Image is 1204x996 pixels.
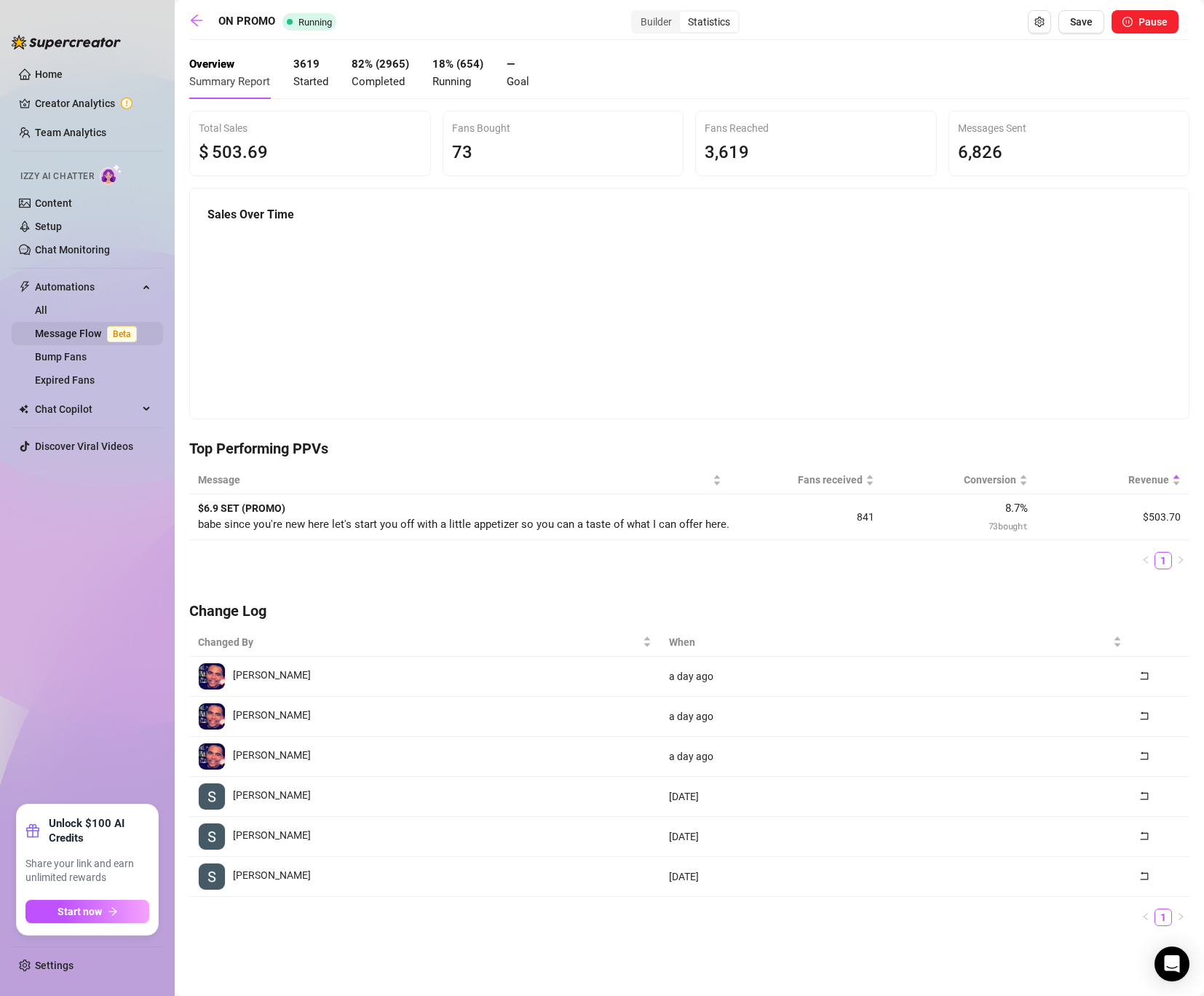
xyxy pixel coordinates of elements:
button: Start nowarrow-right [25,900,149,923]
span: left [1141,556,1150,564]
button: Pause [1112,10,1179,33]
div: Open Intercom Messenger [1155,946,1189,981]
span: left [1141,912,1150,921]
div: Fans Reached [705,120,927,136]
span: Beta [107,326,137,342]
img: Stacey Manoharan [199,823,225,850]
span: rollback [1139,791,1149,801]
span: Save [1070,16,1093,28]
li: Previous Page [1137,909,1155,926]
span: pause-circle [1122,17,1133,27]
img: Stacey Manoharan [199,863,225,890]
th: Fans received [730,466,883,494]
img: AI Chatter [100,164,122,185]
button: right [1172,552,1189,569]
span: 6,826 [958,142,1002,162]
button: right [1172,909,1189,926]
th: Message [189,466,730,494]
span: Started [293,75,328,88]
td: [DATE] [660,857,1131,897]
th: Revenue [1037,466,1189,494]
span: 8.7 % [1005,502,1028,515]
td: 841 [730,494,883,540]
img: Jay Richardson [199,703,225,730]
img: Jay Richardson [199,663,225,689]
span: When [669,634,1111,650]
a: Content [35,197,72,209]
span: [PERSON_NAME] [233,789,311,801]
span: Izzy AI Chatter [20,170,94,183]
span: gift [25,823,40,838]
span: Completed [352,75,405,88]
button: Open Exit Rules [1028,10,1051,33]
td: a day ago [660,697,1131,737]
span: 3,619 [705,142,749,162]
span: Revenue [1045,472,1169,488]
li: Next Page [1172,909,1189,926]
span: thunderbolt [19,281,31,293]
strong: Unlock $100 AI Credits [49,816,149,845]
th: Conversion [883,466,1036,494]
div: Fans Bought [452,120,675,136]
a: Settings [35,960,74,971]
strong: — [507,58,515,71]
button: Save Flow [1058,10,1104,33]
li: 1 [1155,909,1172,926]
span: Summary Report [189,75,270,88]
img: Stacey Manoharan [199,783,225,810]
span: Chat Copilot [35,398,138,421]
span: Running [298,17,332,28]
span: $ [199,139,209,167]
td: a day ago [660,737,1131,777]
li: 1 [1155,552,1172,569]
a: Setup [35,221,62,232]
strong: $6.9 SET (PROMO) [198,502,285,514]
span: 73 [452,142,472,162]
a: arrow-left [189,13,211,31]
button: left [1137,909,1155,926]
a: Bump Fans [35,351,87,363]
span: Conversion [892,472,1015,488]
strong: Overview [189,58,234,71]
span: rollback [1139,671,1149,681]
span: Start now [58,906,102,917]
li: Previous Page [1137,552,1155,569]
h5: Sales Over Time [207,206,1171,224]
span: 503 [212,142,242,162]
strong: 18 % ( 654 ) [432,58,483,71]
a: Team Analytics [35,127,106,138]
th: When [660,628,1131,657]
span: right [1176,912,1185,921]
span: rollback [1139,831,1149,841]
h4: Change Log [189,601,1189,621]
span: rollback [1139,871,1149,881]
span: arrow-left [189,13,204,28]
div: Messages Sent [958,120,1181,136]
div: Statistics [680,12,738,32]
span: [PERSON_NAME] [233,709,311,721]
span: Message [198,472,710,488]
span: Pause [1138,16,1168,28]
div: segmented control [631,10,740,33]
span: rollback [1139,711,1149,721]
span: Changed By [198,634,640,650]
td: [DATE] [660,777,1131,817]
span: babe since you're new here let's start you off with a little appetizer so you can a taste of what... [198,518,1111,531]
a: Chat Monitoring [35,244,110,256]
div: Builder [633,12,680,32]
span: Running [432,75,471,88]
span: rollback [1139,751,1149,761]
img: Chat Copilot [19,404,28,414]
a: Message FlowBeta [35,328,143,339]
a: 1 [1155,553,1171,569]
div: Total Sales [199,120,421,136]
span: Automations [35,275,138,299]
span: right [1176,556,1185,564]
span: .69 [242,142,268,162]
img: Jay Richardson [199,743,225,770]
a: Discover Viral Videos [35,440,133,452]
a: All [35,304,47,316]
span: [PERSON_NAME] [233,749,311,761]
h4: Top Performing PPVs [189,438,1189,459]
a: Home [35,68,63,80]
